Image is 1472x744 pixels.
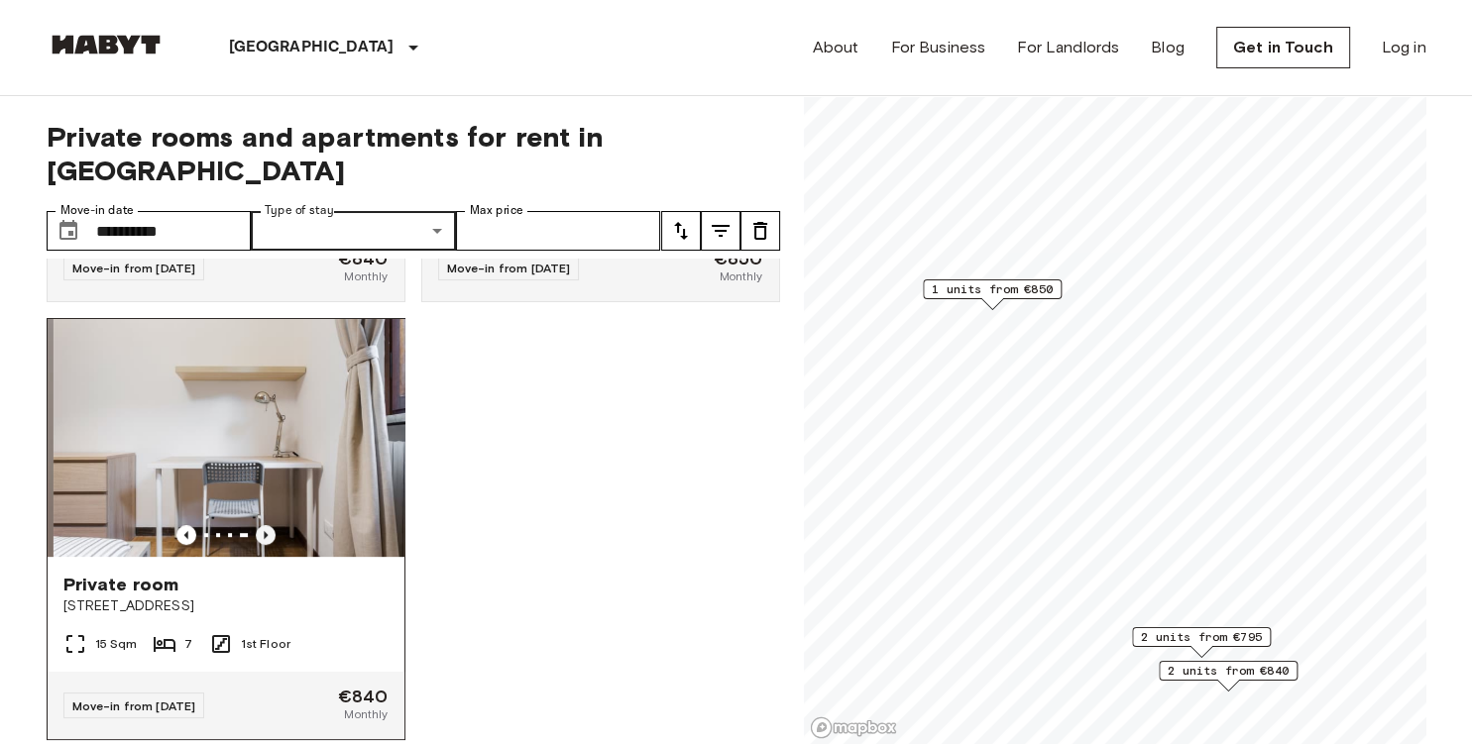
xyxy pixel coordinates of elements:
[714,250,763,267] span: €850
[1168,662,1289,680] span: 2 units from €840
[47,318,405,740] a: Previous imagePrevious imagePrivate room[STREET_ADDRESS]15 Sqm71st FloorMove-in from [DATE]€840Mo...
[53,319,409,557] img: Marketing picture of unit IT-14-029-001-02H
[63,573,179,596] span: Private room
[176,525,196,545] button: Previous image
[701,211,740,251] button: tune
[72,261,196,275] span: Move-in from [DATE]
[1132,627,1271,658] div: Map marker
[932,280,1053,298] span: 1 units from €850
[256,525,276,545] button: Previous image
[810,716,897,739] a: Mapbox logo
[95,635,138,653] span: 15 Sqm
[1382,36,1426,59] a: Log in
[1216,27,1350,68] a: Get in Touch
[72,698,196,713] span: Move-in from [DATE]
[63,596,389,616] span: [STREET_ADDRESS]
[47,35,166,54] img: Habyt
[60,202,134,219] label: Move-in date
[447,261,571,275] span: Move-in from [DATE]
[184,635,192,653] span: 7
[1017,36,1119,59] a: For Landlords
[338,688,389,705] span: €840
[47,120,780,187] span: Private rooms and apartments for rent in [GEOGRAPHIC_DATA]
[661,211,701,251] button: tune
[1151,36,1185,59] a: Blog
[241,635,290,653] span: 1st Floor
[1159,661,1298,691] div: Map marker
[49,211,88,251] button: Choose date, selected date is 1 Nov 2025
[470,202,523,219] label: Max price
[923,279,1062,310] div: Map marker
[1141,628,1262,646] span: 2 units from €795
[890,36,985,59] a: For Business
[813,36,859,59] a: About
[229,36,395,59] p: [GEOGRAPHIC_DATA]
[344,705,388,723] span: Monthly
[338,250,389,267] span: €840
[265,202,334,219] label: Type of stay
[719,267,762,285] span: Monthly
[740,211,780,251] button: tune
[344,267,388,285] span: Monthly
